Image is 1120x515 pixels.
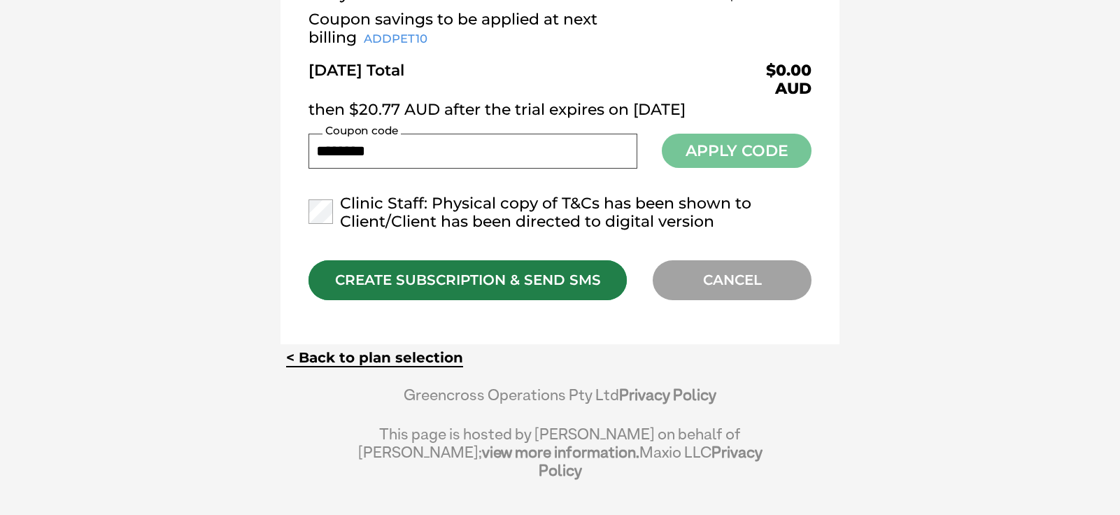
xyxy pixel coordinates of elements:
[619,386,716,404] a: Privacy Policy
[286,349,463,367] a: < Back to plan selection
[357,418,763,479] div: This page is hosted by [PERSON_NAME] on behalf of [PERSON_NAME]; Maxio LLC
[539,443,763,479] a: Privacy Policy
[309,199,333,224] input: Clinic Staff: Physical copy of T&Cs has been shown to Client/Client has been directed to digital ...
[482,443,639,461] a: view more information.
[653,260,811,300] div: CANCEL
[662,134,811,168] button: Apply Code
[309,260,627,300] div: CREATE SUBSCRIPTION & SEND SMS
[309,50,723,98] td: [DATE] Total
[357,386,763,418] div: Greencross Operations Pty Ltd
[309,7,723,50] td: Coupon savings to be applied at next billing
[357,29,434,49] span: ADDPET10
[322,125,401,137] label: Coupon code
[309,97,811,122] td: then $20.77 AUD after the trial expires on [DATE]
[723,50,811,98] td: $0.00 AUD
[309,195,811,231] label: Clinic Staff: Physical copy of T&Cs has been shown to Client/Client has been directed to digital ...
